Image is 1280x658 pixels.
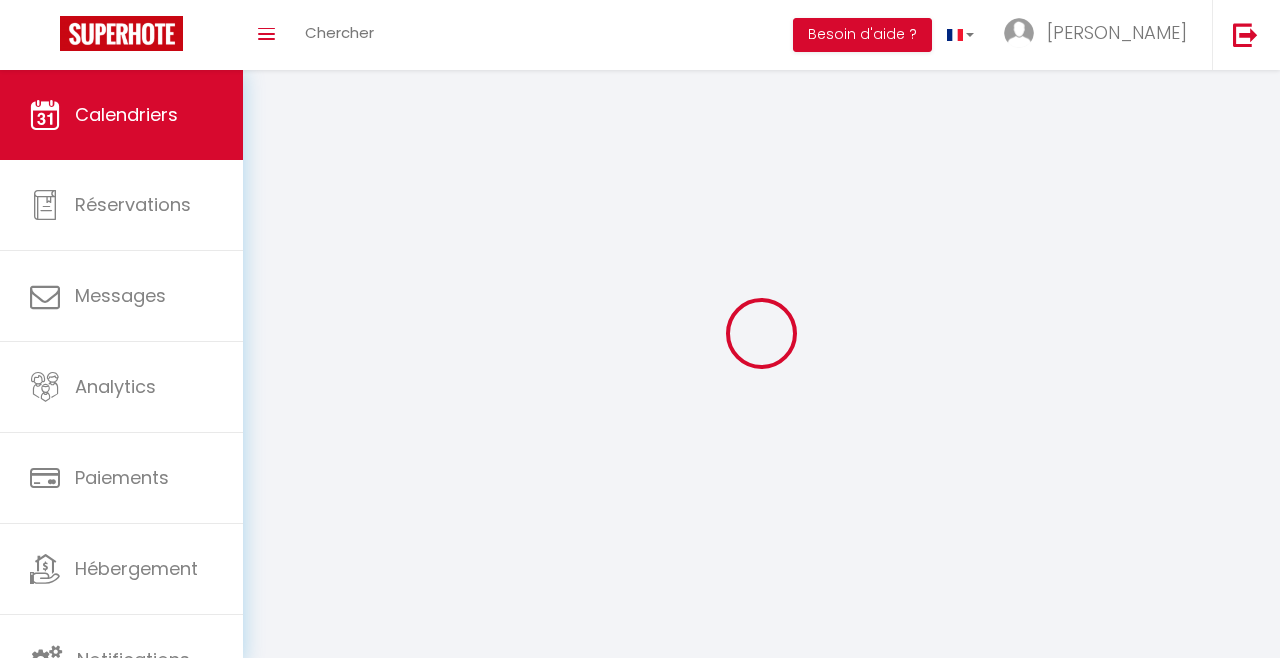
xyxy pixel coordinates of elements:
img: Super Booking [60,16,183,51]
span: Hébergement [75,556,198,581]
img: logout [1233,22,1258,47]
span: Chercher [305,22,374,43]
span: Messages [75,283,166,308]
span: Analytics [75,374,156,399]
span: Réservations [75,192,191,217]
span: Calendriers [75,102,178,127]
img: ... [1004,18,1034,48]
span: Paiements [75,465,169,490]
span: [PERSON_NAME] [1047,20,1187,45]
button: Besoin d'aide ? [793,18,932,52]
